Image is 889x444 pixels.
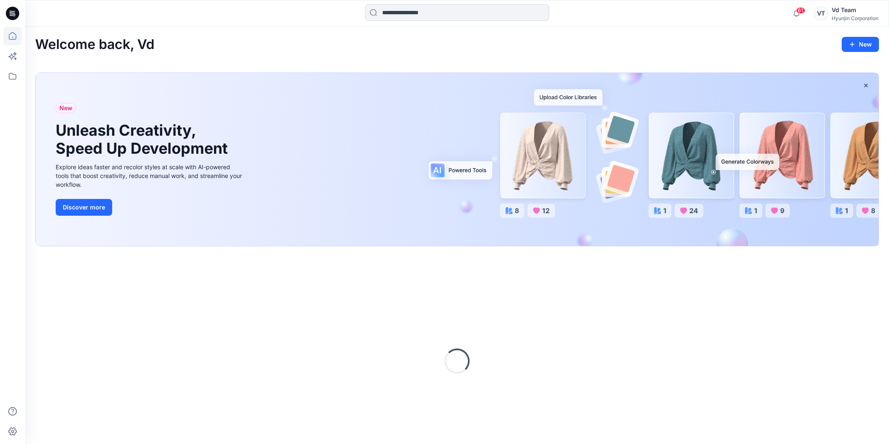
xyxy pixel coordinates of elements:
[56,199,244,216] a: Discover more
[56,121,231,157] h1: Unleash Creativity, Speed Up Development
[56,199,112,216] button: Discover more
[35,37,154,52] h2: Welcome back, Vd
[813,6,828,21] div: VT
[56,163,244,189] div: Explore ideas faster and recolor styles at scale with AI-powered tools that boost creativity, red...
[796,7,805,14] span: 61
[832,15,879,21] div: Hyunjin Corporation
[59,103,72,113] span: New
[842,37,879,52] button: New
[832,5,879,15] div: Vd Team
